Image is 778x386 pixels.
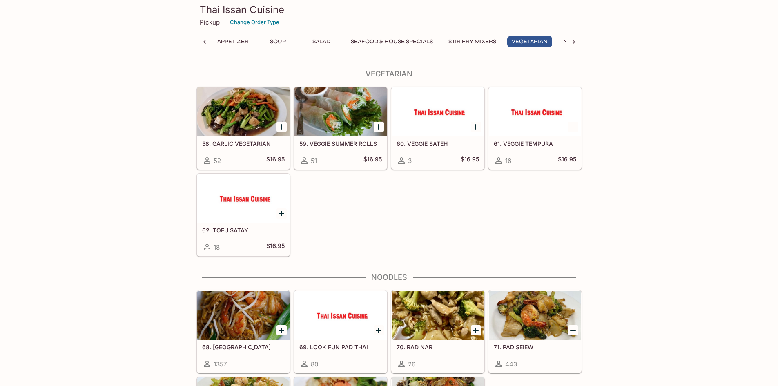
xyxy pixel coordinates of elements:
div: 62. TOFU SATAY [197,174,290,223]
h5: 70. RAD NAR [397,344,479,350]
h5: $16.95 [363,156,382,165]
a: 61. VEGGIE TEMPURA16$16.95 [488,87,582,170]
button: Add 60. VEGGIE SATEH [471,122,481,132]
div: 68. PAD THAI [197,291,290,340]
button: Change Order Type [226,16,283,29]
h5: 58. GARLIC VEGETARIAN [202,140,285,147]
a: 70. RAD NAR26 [391,290,484,373]
div: 58. GARLIC VEGETARIAN [197,87,290,136]
h5: 68. [GEOGRAPHIC_DATA] [202,344,285,350]
span: 3 [408,157,412,165]
span: 443 [505,360,517,368]
span: 51 [311,157,317,165]
h4: Noodles [196,273,582,282]
a: 58. GARLIC VEGETARIAN52$16.95 [197,87,290,170]
h5: 59. VEGGIE SUMMER ROLLS [299,140,382,147]
button: Add 58. GARLIC VEGETARIAN [276,122,287,132]
span: 1357 [214,360,227,368]
div: 59. VEGGIE SUMMER ROLLS [294,87,387,136]
button: Stir Fry Mixers [444,36,501,47]
span: 18 [214,243,220,251]
button: Noodles [559,36,595,47]
button: Add 71. PAD SEIEW [568,325,578,335]
button: Add 61. VEGGIE TEMPURA [568,122,578,132]
h5: 61. VEGGIE TEMPURA [494,140,576,147]
button: Appetizer [213,36,253,47]
h5: 62. TOFU SATAY [202,227,285,234]
h5: 60. VEGGIE SATEH [397,140,479,147]
div: 69. LOOK FUN PAD THAI [294,291,387,340]
div: 71. PAD SEIEW [489,291,581,340]
a: 69. LOOK FUN PAD THAI80 [294,290,387,373]
span: 52 [214,157,221,165]
button: Add 70. RAD NAR [471,325,481,335]
button: Add 59. VEGGIE SUMMER ROLLS [374,122,384,132]
div: 70. RAD NAR [392,291,484,340]
h5: $16.95 [558,156,576,165]
h5: $16.95 [266,156,285,165]
span: 80 [311,360,318,368]
div: 60. VEGGIE SATEH [392,87,484,136]
a: 68. [GEOGRAPHIC_DATA]1357 [197,290,290,373]
span: 16 [505,157,511,165]
h3: Thai Issan Cuisine [200,3,579,16]
h5: 69. LOOK FUN PAD THAI [299,344,382,350]
h5: $16.95 [461,156,479,165]
button: Salad [303,36,340,47]
button: Add 62. TOFU SATAY [276,208,287,219]
p: Pickup [200,18,220,26]
a: 60. VEGGIE SATEH3$16.95 [391,87,484,170]
button: Add 69. LOOK FUN PAD THAI [374,325,384,335]
button: Seafood & House Specials [346,36,437,47]
div: 61. VEGGIE TEMPURA [489,87,581,136]
a: 71. PAD SEIEW443 [488,290,582,373]
a: 62. TOFU SATAY18$16.95 [197,174,290,256]
h4: Vegetarian [196,69,582,78]
button: Add 68. PAD THAI [276,325,287,335]
h5: $16.95 [266,242,285,252]
h5: 71. PAD SEIEW [494,344,576,350]
button: Vegetarian [507,36,552,47]
button: Soup [260,36,296,47]
span: 26 [408,360,415,368]
a: 59. VEGGIE SUMMER ROLLS51$16.95 [294,87,387,170]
